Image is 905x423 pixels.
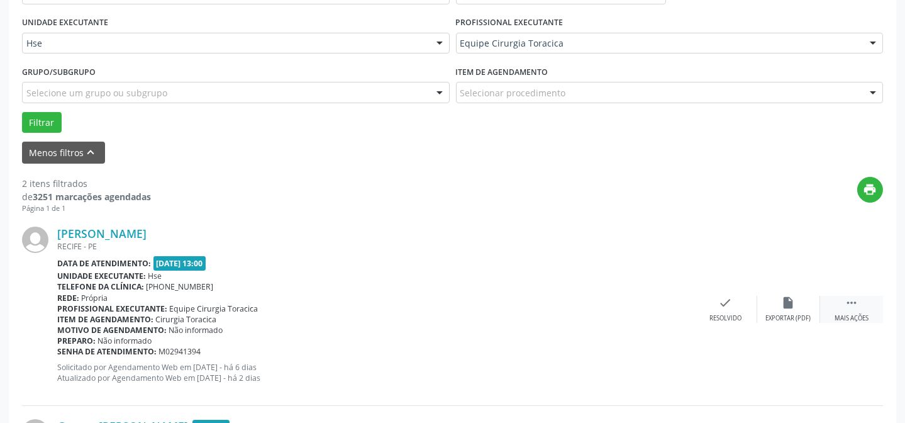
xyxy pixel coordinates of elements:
[57,258,151,269] b: Data de atendimento:
[719,296,733,310] i: check
[57,281,144,292] b: Telefone da clínica:
[22,203,151,214] div: Página 1 de 1
[153,256,206,271] span: [DATE] 13:00
[57,271,146,281] b: Unidade executante:
[456,13,564,33] label: PROFISSIONAL EXECUTANTE
[845,296,858,310] i: 
[57,227,147,240] a: [PERSON_NAME]
[98,336,152,346] span: Não informado
[460,37,858,50] span: Equipe Cirurgia Toracica
[782,296,796,310] i: insert_drive_file
[22,177,151,190] div: 2 itens filtrados
[57,314,153,325] b: Item de agendamento:
[148,271,162,281] span: Hse
[22,13,108,33] label: UNIDADE EXECUTANTE
[169,325,223,336] span: Não informado
[766,314,811,323] div: Exportar (PDF)
[33,191,151,203] strong: 3251 marcações agendadas
[26,86,167,99] span: Selecione um grupo ou subgrupo
[460,86,566,99] span: Selecionar procedimento
[57,362,694,383] p: Solicitado por Agendamento Web em [DATE] - há 6 dias Atualizado por Agendamento Web em [DATE] - h...
[22,227,48,253] img: img
[147,281,214,292] span: [PHONE_NUMBER]
[57,293,79,303] b: Rede:
[22,190,151,203] div: de
[84,145,98,159] i: keyboard_arrow_up
[156,314,217,325] span: Cirurgia Toracica
[22,142,105,164] button: Menos filtroskeyboard_arrow_up
[22,62,96,82] label: Grupo/Subgrupo
[57,325,167,336] b: Motivo de agendamento:
[57,346,157,357] b: Senha de atendimento:
[857,177,883,203] button: print
[170,303,258,314] span: Equipe Cirurgia Toracica
[26,37,424,50] span: Hse
[709,314,741,323] div: Resolvido
[159,346,201,357] span: M02941394
[22,112,62,133] button: Filtrar
[57,303,167,314] b: Profissional executante:
[57,336,96,346] b: Preparo:
[863,183,877,196] i: print
[57,241,694,252] div: RECIFE - PE
[456,62,548,82] label: Item de agendamento
[82,293,108,303] span: Própria
[835,314,869,323] div: Mais ações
